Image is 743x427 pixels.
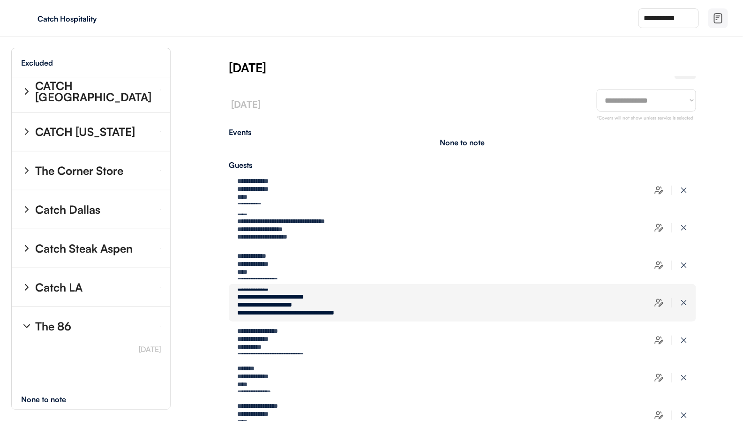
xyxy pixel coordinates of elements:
div: Catch Dallas [35,204,100,215]
img: users-edit.svg [654,411,664,420]
img: chevron-right%20%281%29.svg [21,126,32,137]
img: users-edit.svg [654,373,664,382]
font: [DATE] [139,345,161,354]
img: x-close%20%283%29.svg [679,411,689,420]
img: chevron-right%20%281%29.svg [21,204,32,215]
div: Catch LA [35,282,83,293]
img: x-close%20%283%29.svg [679,373,689,382]
div: Catch Steak Aspen [35,243,133,254]
img: users-edit.svg [654,186,664,195]
img: chevron-right%20%281%29.svg [21,165,32,176]
div: Events [229,128,696,136]
img: x-close%20%283%29.svg [679,223,689,232]
img: chevron-right%20%281%29.svg [21,282,32,293]
img: users-edit.svg [654,336,664,345]
img: x-close%20%283%29.svg [679,298,689,307]
img: x-close%20%283%29.svg [679,261,689,270]
img: chevron-right%20%281%29.svg [21,321,32,332]
div: None to note [440,139,485,146]
img: users-edit.svg [654,223,664,232]
img: x-close%20%283%29.svg [679,186,689,195]
font: *Covers will not show unless service is selected [597,115,694,120]
div: [DATE] [229,59,743,76]
img: chevron-right%20%281%29.svg [21,243,32,254]
img: yH5BAEAAAAALAAAAAABAAEAAAIBRAA7 [19,11,34,26]
img: chevron-right%20%281%29.svg [21,86,32,97]
img: users-edit.svg [654,298,664,307]
div: CATCH [US_STATE] [35,126,135,137]
div: None to note [21,396,83,403]
div: Guests [229,161,696,169]
img: x-close%20%283%29.svg [679,336,689,345]
img: file-02.svg [713,13,724,24]
div: The Corner Store [35,165,123,176]
div: Catch Hospitality [38,15,156,22]
div: Excluded [21,59,53,67]
font: [DATE] [231,98,261,110]
div: The 86 [35,321,71,332]
div: CATCH [GEOGRAPHIC_DATA] [35,80,152,103]
img: users-edit.svg [654,261,664,270]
